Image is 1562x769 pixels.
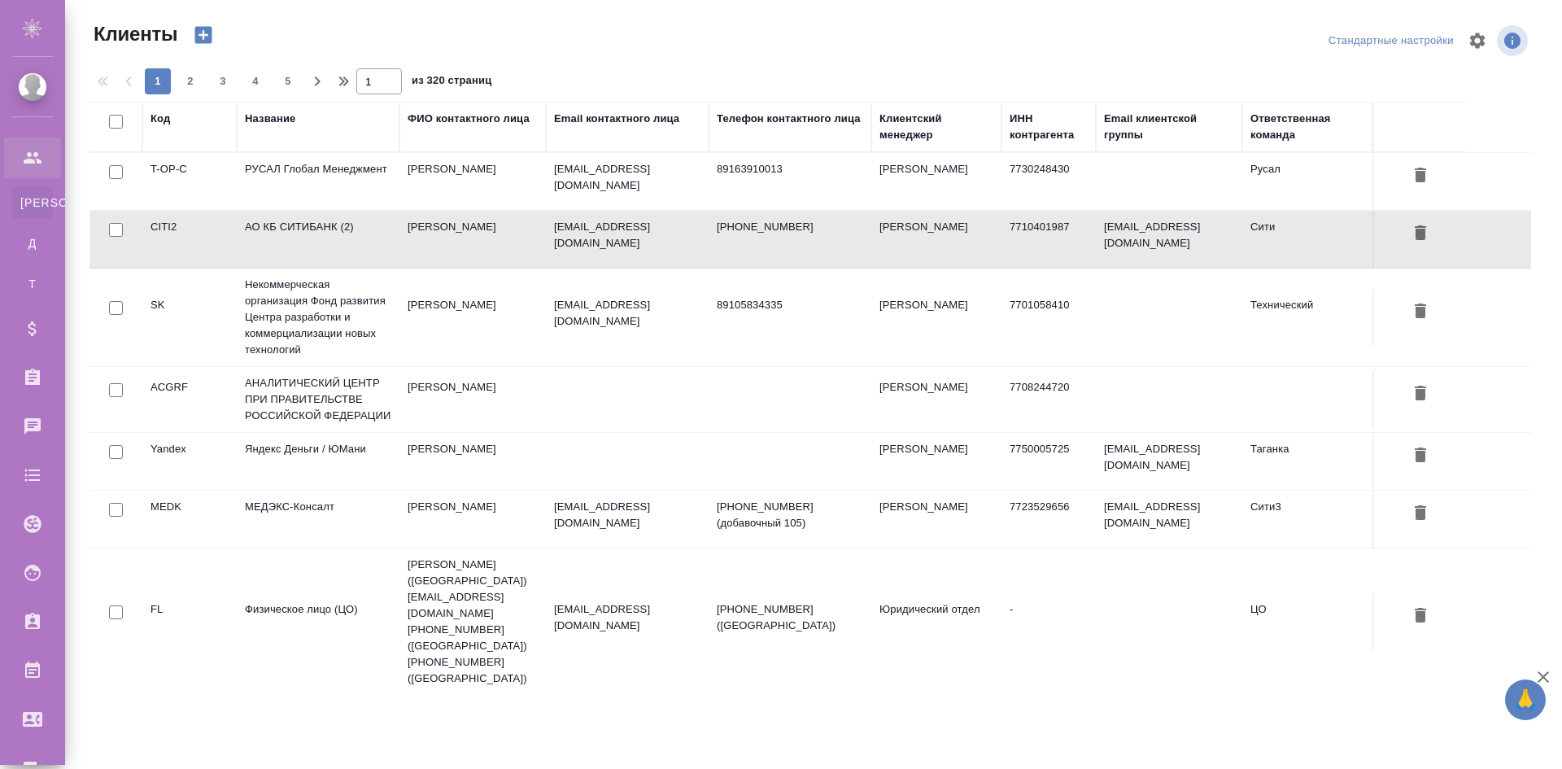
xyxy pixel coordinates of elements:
[1096,433,1242,490] td: [EMAIL_ADDRESS][DOMAIN_NAME]
[20,235,45,251] span: Д
[1001,491,1096,548] td: 7723529656
[871,211,1001,268] td: [PERSON_NAME]
[142,491,237,548] td: MEDK
[1242,433,1372,490] td: Таганка
[210,73,236,90] span: 3
[554,499,700,531] p: [EMAIL_ADDRESS][DOMAIN_NAME]
[408,111,530,127] div: ФИО контактного лица
[237,269,399,366] td: Некоммерческая организация Фонд развития Центра разработки и коммерциализации новых технологий
[237,153,399,210] td: РУСАЛ Глобал Менеджмент
[1096,491,1242,548] td: [EMAIL_ADDRESS][DOMAIN_NAME]
[142,289,237,346] td: SK
[1407,161,1434,191] button: Удалить
[717,219,863,235] p: [PHONE_NUMBER]
[242,68,268,94] button: 4
[1242,153,1372,210] td: Русал
[242,73,268,90] span: 4
[1096,211,1242,268] td: [EMAIL_ADDRESS][DOMAIN_NAME]
[399,371,546,428] td: [PERSON_NAME]
[275,73,301,90] span: 5
[1250,111,1364,143] div: Ответственная команда
[399,433,546,490] td: [PERSON_NAME]
[142,211,237,268] td: CITI2
[554,297,700,330] p: [EMAIL_ADDRESS][DOMAIN_NAME]
[245,111,295,127] div: Название
[1407,379,1434,409] button: Удалить
[1407,219,1434,249] button: Удалить
[399,153,546,210] td: [PERSON_NAME]
[717,297,863,313] p: 89105834335
[142,433,237,490] td: Yandex
[871,593,1001,650] td: Юридический отдел
[717,111,861,127] div: Телефон контактного лица
[237,593,399,650] td: Физическое лицо (ЦО)
[12,268,53,300] a: Т
[871,491,1001,548] td: [PERSON_NAME]
[1505,679,1546,720] button: 🙏
[399,491,546,548] td: [PERSON_NAME]
[1010,111,1088,143] div: ИНН контрагента
[1104,111,1234,143] div: Email клиентской группы
[20,276,45,292] span: Т
[1001,433,1096,490] td: 7750005725
[1407,601,1434,631] button: Удалить
[399,548,546,695] td: [PERSON_NAME] ([GEOGRAPHIC_DATA]) [EMAIL_ADDRESS][DOMAIN_NAME] [PHONE_NUMBER] ([GEOGRAPHIC_DATA])...
[210,68,236,94] button: 3
[1242,593,1372,650] td: ЦО
[717,601,863,634] p: [PHONE_NUMBER] ([GEOGRAPHIC_DATA])
[1458,21,1497,60] span: Настроить таблицу
[871,371,1001,428] td: [PERSON_NAME]
[237,367,399,432] td: АНАЛИТИЧЕСКИЙ ЦЕНТР ПРИ ПРАВИТЕЛЬСТВЕ РОССИЙСКОЙ ФЕДЕРАЦИИ
[871,433,1001,490] td: [PERSON_NAME]
[717,499,863,531] p: [PHONE_NUMBER] (добавочный 105)
[237,491,399,548] td: МЕДЭКС-Консалт
[399,289,546,346] td: [PERSON_NAME]
[1001,593,1096,650] td: -
[20,194,45,211] span: [PERSON_NAME]
[1001,153,1096,210] td: 7730248430
[1001,371,1096,428] td: 7708244720
[177,68,203,94] button: 2
[12,227,53,260] a: Д
[177,73,203,90] span: 2
[237,211,399,268] td: АО КБ СИТИБАНК (2)
[1512,683,1539,717] span: 🙏
[142,153,237,210] td: T-OP-C
[1242,211,1372,268] td: Сити
[1497,25,1531,56] span: Посмотреть информацию
[717,161,863,177] p: 89163910013
[554,111,679,127] div: Email контактного лица
[871,289,1001,346] td: [PERSON_NAME]
[142,593,237,650] td: FL
[1001,211,1096,268] td: 7710401987
[151,111,170,127] div: Код
[879,111,993,143] div: Клиентский менеджер
[1001,289,1096,346] td: 7701058410
[142,371,237,428] td: ACGRF
[89,21,177,47] span: Клиенты
[399,211,546,268] td: [PERSON_NAME]
[1407,297,1434,327] button: Удалить
[1242,491,1372,548] td: Сити3
[871,153,1001,210] td: [PERSON_NAME]
[275,68,301,94] button: 5
[554,161,700,194] p: [EMAIL_ADDRESS][DOMAIN_NAME]
[1407,499,1434,529] button: Удалить
[1324,28,1458,54] div: split button
[554,601,700,634] p: [EMAIL_ADDRESS][DOMAIN_NAME]
[554,219,700,251] p: [EMAIL_ADDRESS][DOMAIN_NAME]
[12,186,53,219] a: [PERSON_NAME]
[1242,289,1372,346] td: Технический
[412,71,491,94] span: из 320 страниц
[237,433,399,490] td: Яндекс Деньги / ЮМани
[1407,441,1434,471] button: Удалить
[184,21,223,49] button: Создать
